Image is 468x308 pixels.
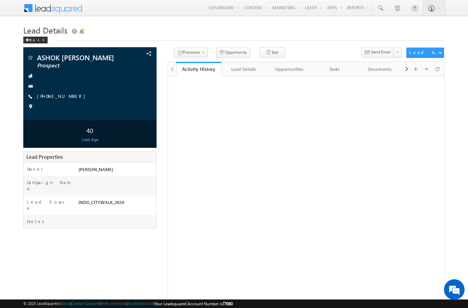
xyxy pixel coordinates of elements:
div: INDG_CITYWALK_2024 [77,199,156,208]
a: Acceptable Use [127,301,153,306]
button: Send Email [361,48,394,57]
a: Activity History [176,62,221,76]
button: Opportunity [216,48,250,57]
span: [PHONE_NUMBER] [37,93,89,100]
a: Lead Details [221,62,267,76]
a: Documents [357,62,403,76]
label: Campaign Name [27,179,72,192]
div: 40 [25,124,155,137]
span: Lead Details [23,25,67,36]
div: Back [23,37,48,43]
a: Opportunities [267,62,312,76]
label: Notes [27,218,47,224]
a: Back [23,36,51,42]
span: ASHOK [PERSON_NAME] [37,54,119,61]
label: Owner [27,166,43,172]
a: Terms of Service [100,301,126,306]
a: Tasks [312,62,357,76]
span: © 2025 LeadSquared | | | | | [23,300,233,307]
span: Processes [183,50,200,55]
span: Lead Properties [26,153,63,160]
button: Lead Actions [406,48,444,58]
a: Contact Support [72,301,99,306]
div: Lead Actions [409,49,439,55]
div: Activity History [181,66,216,72]
span: Send Email [371,49,391,55]
button: Task [259,48,285,57]
span: [PERSON_NAME] [78,166,113,172]
div: Opportunities [272,65,306,73]
span: 77060 [222,301,233,306]
div: Lead Age [25,137,155,143]
div: Lead Details [227,65,260,73]
label: Lead Source [27,199,72,211]
span: Prospect [37,62,119,69]
span: Your Leadsquared Account Number is [155,301,233,306]
button: Processes [174,48,208,57]
a: About [61,301,71,306]
div: Tasks [318,65,351,73]
div: Documents [363,65,396,73]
